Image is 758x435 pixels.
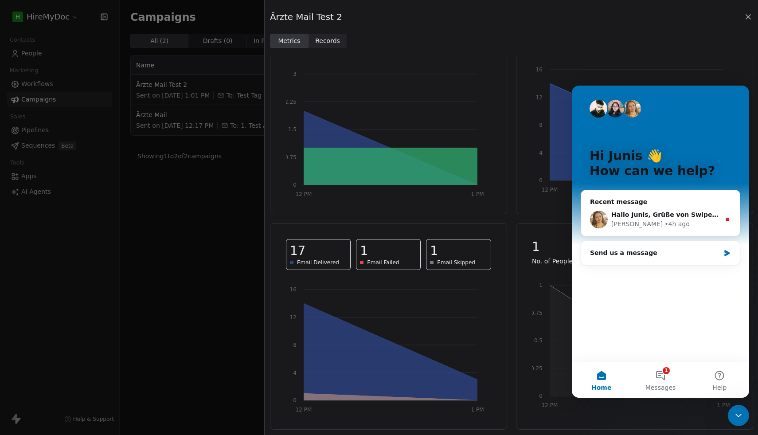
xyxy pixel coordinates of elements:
[539,282,543,288] tspan: 1
[141,299,155,305] span: Help
[293,370,297,376] tspan: 4
[535,67,542,73] tspan: 16
[20,299,39,305] span: Home
[297,259,339,266] span: Email Delivered
[535,94,542,101] tspan: 12
[74,299,104,305] span: Messages
[541,402,558,408] tspan: 12 PM
[532,239,540,255] span: 1
[539,177,543,184] tspan: 0
[430,243,438,259] span: 1
[39,134,91,143] div: [PERSON_NAME]
[539,150,543,156] tspan: 4
[315,36,340,46] span: Records
[293,342,297,348] tspan: 8
[437,259,475,266] span: Email Skipped
[59,277,118,312] button: Messages
[360,243,368,259] span: 1
[9,155,168,180] div: Send us a message
[293,182,297,188] tspan: 0
[290,286,297,293] tspan: 16
[270,11,342,23] span: Ärzte Mail Test 2
[471,191,484,197] tspan: 1 PM
[285,154,297,161] tspan: 0.75
[93,134,118,143] div: • 4h ago
[290,314,297,321] tspan: 12
[531,365,543,372] tspan: 0.25
[288,126,297,133] tspan: 1.5
[290,243,305,259] span: 17
[572,86,749,398] iframe: Intercom live chat
[539,122,543,128] tspan: 8
[541,187,558,193] tspan: 12 PM
[367,259,399,266] span: Email Failed
[293,397,297,404] tspan: 0
[118,277,177,312] button: Help
[296,191,312,197] tspan: 12 PM
[531,310,543,316] tspan: 0.75
[293,71,297,77] tspan: 3
[285,99,297,105] tspan: 2.25
[534,337,542,344] tspan: 0.5
[717,402,730,408] tspan: 1 PM
[471,407,484,413] tspan: 1 PM
[18,163,148,172] div: Send us a message
[728,405,749,426] iframe: Intercom live chat
[539,393,543,399] tspan: 0
[532,257,737,266] p: No. of People who Unsubscribed from [DATE] to [DATE].
[296,407,312,413] tspan: 12 PM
